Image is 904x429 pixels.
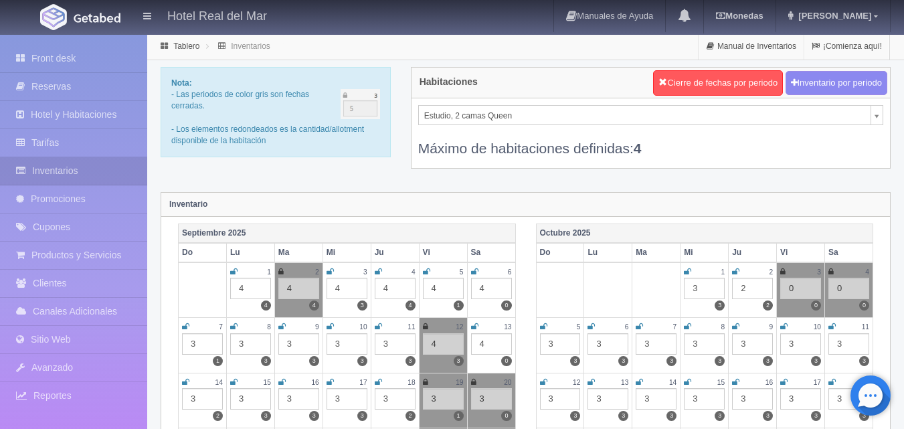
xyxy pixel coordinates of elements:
div: 4 [423,333,464,355]
a: Estudio, 2 camas Queen [418,105,883,125]
div: 4 [230,278,271,299]
th: Ma [274,243,323,262]
small: 14 [669,379,676,386]
label: 0 [501,301,511,311]
h4: Habitaciones [420,77,478,87]
th: Sa [825,243,873,262]
label: 3 [715,301,725,311]
b: 4 [634,141,642,156]
div: 3 [327,388,367,410]
label: 3 [261,356,271,366]
th: Lu [226,243,274,262]
label: 3 [309,356,319,366]
label: 0 [501,356,511,366]
div: 3 [540,333,581,355]
th: Ju [371,243,419,262]
label: 3 [763,411,773,421]
label: 3 [618,356,628,366]
small: 8 [267,323,271,331]
label: 2 [213,411,223,421]
label: 4 [261,301,271,311]
div: 3 [375,333,416,355]
div: 3 [471,388,512,410]
strong: Inventario [169,199,207,209]
div: 3 [587,388,628,410]
span: [PERSON_NAME] [795,11,871,21]
img: cutoff.png [341,89,380,119]
small: 19 [456,379,463,386]
small: 11 [408,323,415,331]
div: 3 [684,278,725,299]
div: - Las periodos de color gris son fechas cerradas. - Los elementos redondeados es la cantidad/allo... [161,67,391,157]
th: Mi [681,243,729,262]
div: 3 [540,388,581,410]
img: Getabed [74,13,120,23]
div: 4 [471,333,512,355]
label: 3 [261,411,271,421]
small: 5 [460,268,464,276]
small: 15 [264,379,271,386]
small: 1 [267,268,271,276]
label: 0 [501,411,511,421]
label: 3 [859,356,869,366]
small: 2 [315,268,319,276]
div: 3 [230,333,271,355]
small: 20 [504,379,511,386]
div: Máximo de habitaciones definidas: [418,125,883,158]
small: 18 [408,379,415,386]
small: 4 [412,268,416,276]
th: Sa [467,243,515,262]
label: 1 [454,411,464,421]
th: Ma [632,243,681,262]
small: 15 [717,379,725,386]
div: 4 [375,278,416,299]
small: 12 [456,323,463,331]
a: Tablero [173,41,199,51]
div: 3 [587,333,628,355]
label: 3 [666,356,676,366]
div: 3 [278,333,319,355]
div: 4 [471,278,512,299]
label: 3 [715,411,725,421]
th: Ju [729,243,777,262]
div: 0 [780,278,821,299]
label: 0 [811,301,821,311]
th: Septiembre 2025 [179,224,516,243]
div: 3 [780,388,821,410]
span: Estudio, 2 camas Queen [424,106,865,126]
th: Do [536,243,584,262]
small: 3 [363,268,367,276]
small: 3 [817,268,821,276]
div: 3 [732,333,773,355]
div: 3 [684,388,725,410]
small: 6 [508,268,512,276]
small: 1 [721,268,725,276]
label: 4 [405,301,416,311]
div: 3 [732,388,773,410]
div: 3 [423,388,464,410]
label: 3 [357,301,367,311]
div: 4 [327,278,367,299]
a: ¡Comienza aquí! [804,33,889,60]
th: Mi [323,243,371,262]
label: 3 [405,356,416,366]
label: 2 [405,411,416,421]
b: Nota: [171,78,192,88]
small: 4 [865,268,869,276]
div: 3 [636,333,676,355]
small: 12 [573,379,580,386]
div: 3 [684,333,725,355]
label: 3 [357,356,367,366]
th: Octubre 2025 [536,224,873,243]
small: 16 [311,379,319,386]
label: 3 [570,411,580,421]
div: 4 [423,278,464,299]
small: 5 [577,323,581,331]
div: 3 [828,333,869,355]
div: 3 [375,388,416,410]
div: 3 [278,388,319,410]
label: 3 [570,356,580,366]
label: 3 [618,411,628,421]
h4: Hotel Real del Mar [167,7,267,23]
div: 3 [327,333,367,355]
